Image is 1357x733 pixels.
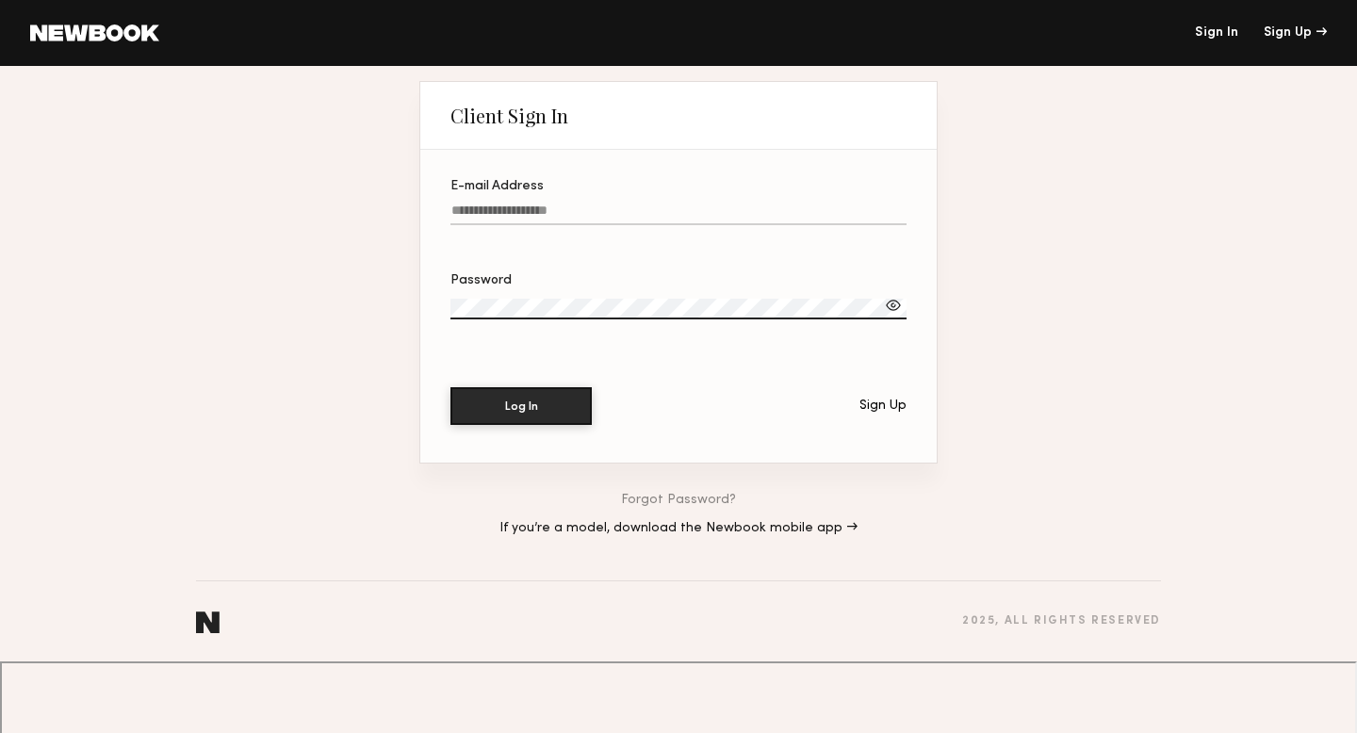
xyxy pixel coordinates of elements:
[450,299,907,319] input: Password
[499,522,858,535] a: If you’re a model, download the Newbook mobile app →
[1195,26,1238,40] a: Sign In
[450,274,907,287] div: Password
[962,615,1161,627] div: 2025 , all rights reserved
[621,494,736,507] a: Forgot Password?
[450,204,907,225] input: E-mail Address
[450,387,592,425] button: Log In
[450,180,907,193] div: E-mail Address
[450,105,568,127] div: Client Sign In
[1264,26,1327,40] div: Sign Up
[859,399,907,413] div: Sign Up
